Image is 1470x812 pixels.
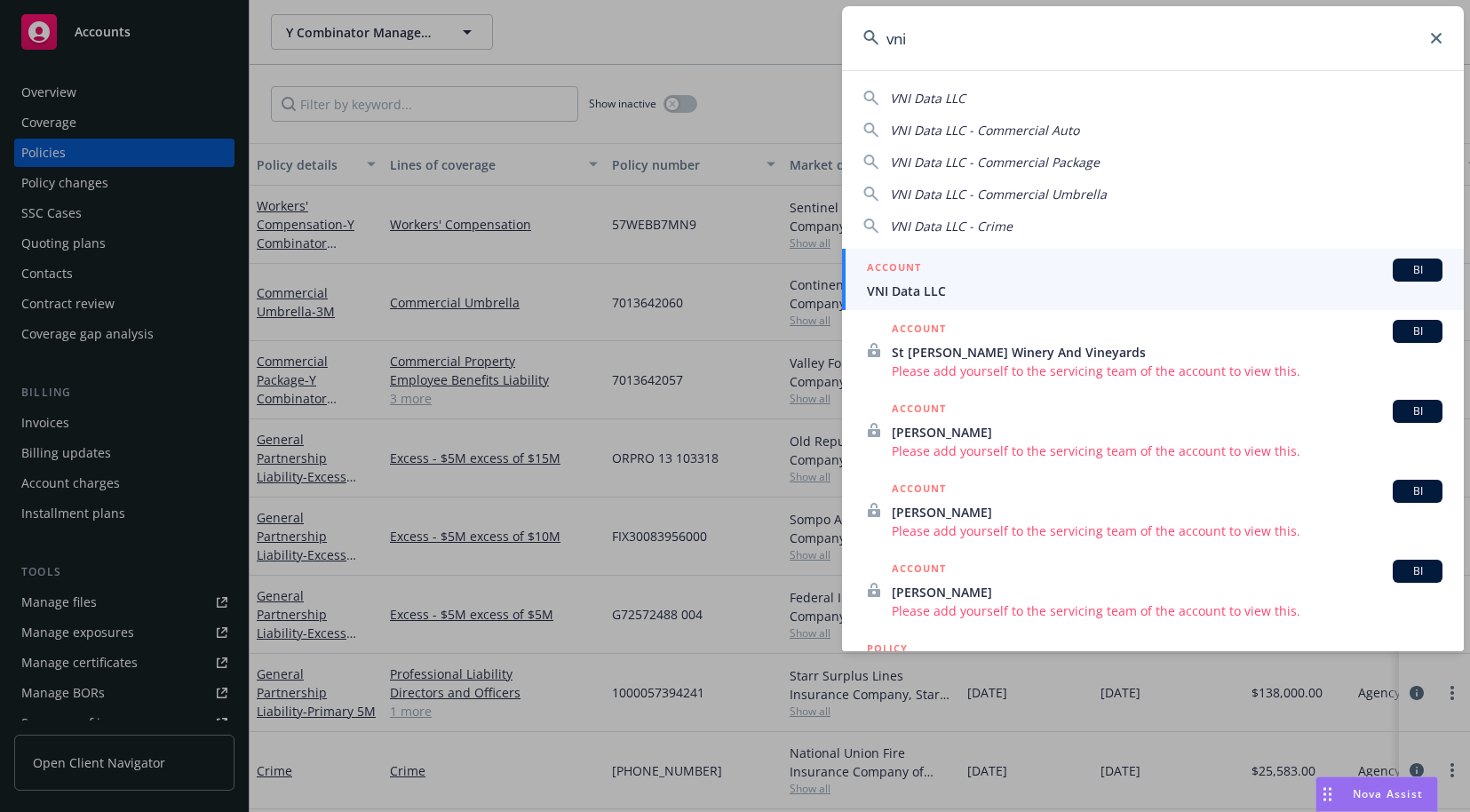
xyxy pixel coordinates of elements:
span: VNI Data LLC - Commercial Umbrella [890,186,1107,203]
span: BI [1400,262,1435,278]
a: POLICY [842,630,1464,706]
a: ACCOUNTBISt [PERSON_NAME] Winery And VineyardsPlease add yourself to the servicing team of the ac... [842,310,1464,390]
button: Nova Assist [1315,776,1438,812]
span: Please add yourself to the servicing team of the account to view this. [892,362,1442,380]
h5: POLICY [867,640,908,657]
span: BI [1400,403,1435,419]
span: VNI Data LLC [867,282,1442,300]
span: [PERSON_NAME] [892,423,1442,442]
h5: ACCOUNT [892,400,946,421]
span: VNI Data LLC - Commercial Auto [890,122,1079,139]
h5: ACCOUNT [867,259,921,280]
h5: ACCOUNT [892,320,946,341]
span: BI [1400,323,1435,339]
span: St [PERSON_NAME] Winery And Vineyards [892,343,1442,362]
a: ACCOUNTBI[PERSON_NAME]Please add yourself to the servicing team of the account to view this. [842,390,1464,470]
h5: ACCOUNT [892,560,946,581]
a: ACCOUNTBIVNI Data LLC [842,249,1464,310]
span: [PERSON_NAME] [892,503,1442,521]
span: Please add yourself to the servicing team of the account to view this. [892,521,1442,540]
input: Search... [842,6,1464,70]
span: Please add yourself to the servicing team of the account to view this. [892,442,1442,460]
span: VNI Data LLC - Commercial Package [890,154,1100,171]
span: [PERSON_NAME] [892,583,1442,601]
span: Please add yourself to the servicing team of the account to view this. [892,601,1442,620]
span: Nova Assist [1353,786,1423,801]
span: VNI Data LLC - Crime [890,218,1013,235]
span: BI [1400,483,1435,499]
h5: ACCOUNT [892,480,946,501]
div: Drag to move [1316,777,1339,811]
span: BI [1400,563,1435,579]
a: ACCOUNTBI[PERSON_NAME]Please add yourself to the servicing team of the account to view this. [842,470,1464,550]
a: ACCOUNTBI[PERSON_NAME]Please add yourself to the servicing team of the account to view this. [842,550,1464,630]
span: VNI Data LLC [890,90,965,107]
